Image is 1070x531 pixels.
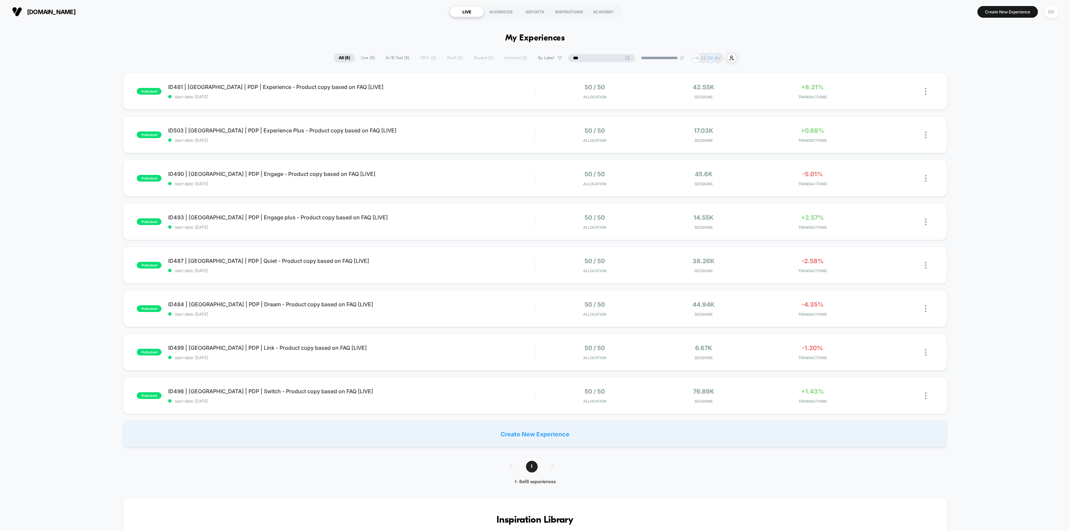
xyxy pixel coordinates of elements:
span: start date: [DATE] [168,268,535,273]
span: start date: [DATE] [168,225,535,230]
span: 6.67k [695,344,712,351]
span: 50 / 50 [584,257,605,264]
span: start date: [DATE] [168,399,535,404]
span: ID499 | [GEOGRAPHIC_DATA] | PDP | Link - Product copy based on FAQ [LIVE] [168,344,535,351]
span: ID490 | [GEOGRAPHIC_DATA] | PDP | Engage - Product copy based on FAQ [LIVE] [168,171,535,177]
span: 14.55k [693,214,714,221]
span: 50 / 50 [584,301,605,308]
span: 50 / 50 [584,127,605,134]
h3: Inspiration Library [143,515,927,526]
span: 38.26k [692,257,715,264]
div: ACADEMY [586,6,620,17]
img: close [925,392,927,399]
span: published [137,175,162,182]
span: -5.01% [802,171,823,178]
span: A/B Test ( 8 ) [381,54,414,63]
span: ID481 | [GEOGRAPHIC_DATA] | PDP | Experience - Product copy based on FAQ [LIVE] [168,84,535,90]
span: Allocation [583,95,606,99]
span: 50 / 50 [584,84,605,91]
p: KV [715,56,721,61]
span: 76.89k [693,388,714,395]
span: Sessions [651,269,756,273]
div: LIVE [450,6,484,17]
span: ID503 | [GEOGRAPHIC_DATA] | PDP | Experience Plus - Product copy based on FAQ [LIVE] [168,127,535,134]
span: Sessions [651,182,756,186]
span: 50 / 50 [584,344,605,351]
span: Allocation [583,312,606,317]
span: 50 / 50 [584,388,605,395]
span: Allocation [583,399,606,404]
span: start date: [DATE] [168,181,535,186]
span: Sessions [651,225,756,230]
img: end [680,56,684,60]
span: ID484 | [GEOGRAPHIC_DATA] | PDP | Dream - Product copy based on FAQ [LIVE] [168,301,535,308]
span: ID493 | [GEOGRAPHIC_DATA] | PDP | Engage plus - Product copy based on FAQ [LIVE] [168,214,535,221]
span: 17.03k [694,127,713,134]
span: [DOMAIN_NAME] [27,8,76,15]
span: Sessions [651,138,756,143]
span: TRANSACTIONS [760,182,865,186]
span: Allocation [583,225,606,230]
span: start date: [DATE] [168,138,535,143]
span: Sessions [651,399,756,404]
span: start date: [DATE] [168,312,535,317]
span: +1.43% [801,388,824,395]
span: Allocation [583,138,606,143]
div: REPORTS [518,6,552,17]
span: ID487 | [GEOGRAPHIC_DATA] | PDP | Quiet - Product copy based on FAQ [LIVE] [168,257,535,264]
span: 50 / 50 [584,214,605,221]
span: Live ( 8 ) [356,54,380,63]
span: published [137,131,162,138]
span: Sessions [651,95,756,99]
span: TRANSACTIONS [760,138,865,143]
img: close [925,349,927,356]
span: -1.20% [802,344,823,351]
span: start date: [DATE] [168,355,535,360]
span: start date: [DATE] [168,94,535,99]
span: By Label [538,56,554,61]
span: published [137,349,162,355]
button: [DOMAIN_NAME] [10,6,78,17]
span: 44.94k [692,301,715,308]
img: close [925,305,927,312]
span: TRANSACTIONS [760,269,865,273]
span: TRANSACTIONS [760,355,865,360]
button: DV [1043,5,1060,19]
div: DV [1045,5,1058,18]
h1: My Experiences [505,33,565,43]
div: Create New Experience [123,421,947,447]
span: published [137,305,162,312]
span: published [137,262,162,269]
div: + 16 [691,53,701,63]
span: published [137,218,162,225]
span: +2.57% [801,214,824,221]
span: published [137,392,162,399]
span: All ( 8 ) [334,54,355,63]
span: Allocation [583,269,606,273]
span: TRANSACTIONS [760,312,865,317]
span: -4.35% [801,301,824,308]
div: AUDIENCES [484,6,518,17]
span: 42.55k [693,84,714,91]
span: Sessions [651,312,756,317]
span: +0.69% [801,127,824,134]
span: ID496 | [GEOGRAPHIC_DATA] | PDP | Switch - Product copy based on FAQ [LIVE] [168,388,535,395]
button: Create New Experience [977,6,1038,18]
span: Allocation [583,182,606,186]
span: published [137,88,162,95]
span: 45.6k [695,171,713,178]
img: close [925,175,927,182]
img: close [925,131,927,138]
div: INSPIRATIONS [552,6,586,17]
span: TRANSACTIONS [760,95,865,99]
span: Sessions [651,355,756,360]
span: +8.21% [801,84,824,91]
div: 1 - 8 of 8 experiences [503,479,567,485]
p: DD [708,56,714,61]
img: close [925,262,927,269]
span: -2.58% [801,257,824,264]
span: 50 / 50 [584,171,605,178]
img: Visually logo [12,7,22,17]
img: close [925,88,927,95]
span: TRANSACTIONS [760,399,865,404]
